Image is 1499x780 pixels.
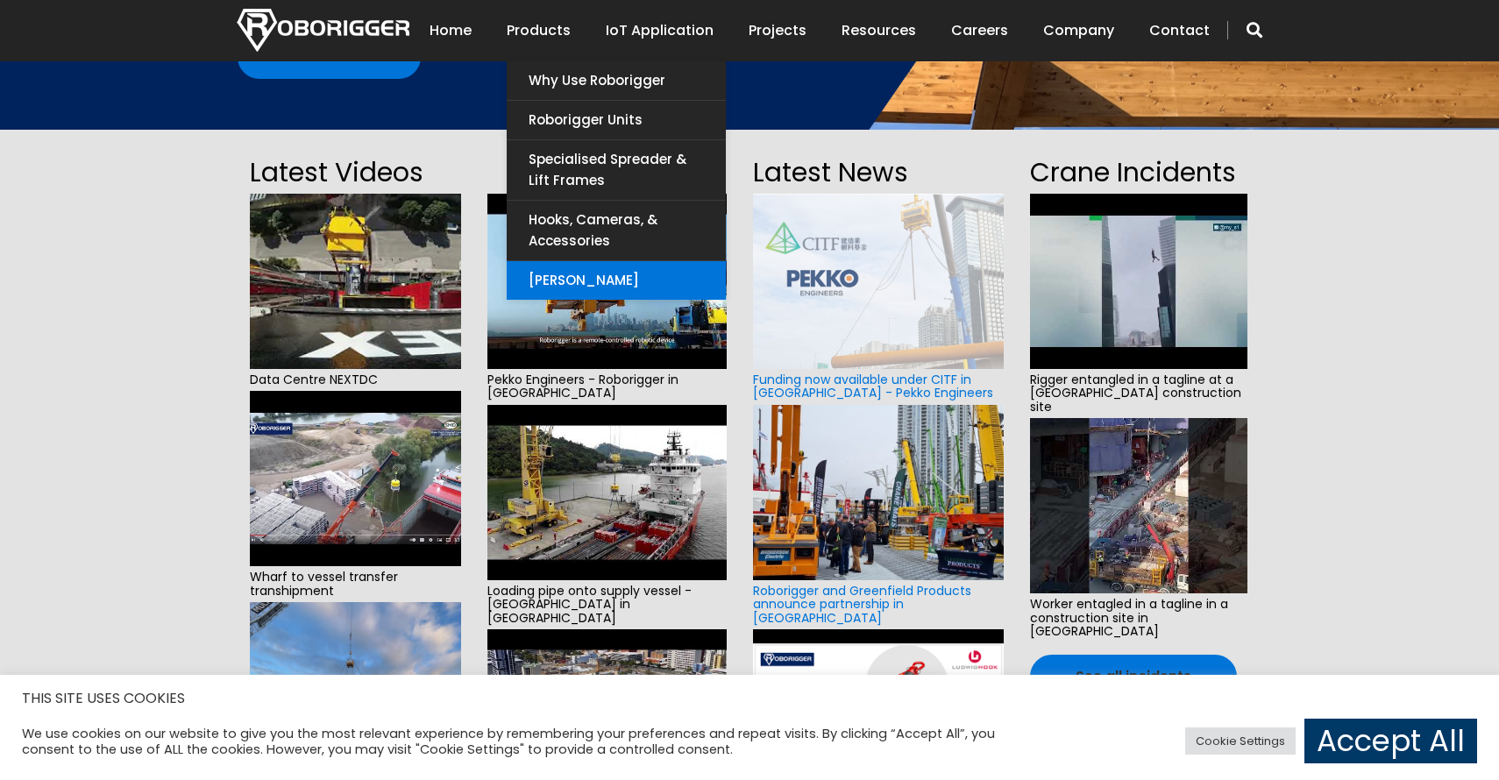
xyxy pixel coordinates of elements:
[507,4,571,58] a: Products
[22,726,1041,757] div: We use cookies on our website to give you the most relevant experience by remembering your prefer...
[487,580,727,629] span: Loading pipe onto supply vessel - [GEOGRAPHIC_DATA] in [GEOGRAPHIC_DATA]
[487,194,727,369] img: hqdefault.jpg
[753,371,993,401] a: Funding now available under CITF in [GEOGRAPHIC_DATA] - Pekko Engineers
[22,687,1477,710] h5: THIS SITE USES COOKIES
[753,152,1004,194] h2: Latest News
[1304,719,1477,763] a: Accept All
[1030,418,1247,593] img: hqdefault.jpg
[753,582,971,627] a: Roborigger and Greenfield Products announce partnership in [GEOGRAPHIC_DATA]
[250,602,461,777] img: e6f0d910-cd76-44a6-a92d-b5ff0f84c0aa-2.jpg
[1030,369,1247,418] span: Rigger entangled in a tagline at a [GEOGRAPHIC_DATA] construction site
[606,4,714,58] a: IoT Application
[842,4,916,58] a: Resources
[250,391,461,566] img: hqdefault.jpg
[250,369,461,391] span: Data Centre NEXTDC
[1149,4,1210,58] a: Contact
[507,101,726,139] a: Roborigger Units
[507,261,726,300] a: [PERSON_NAME]
[1030,655,1237,698] a: See all incidents
[749,4,806,58] a: Projects
[1030,194,1247,369] img: hqdefault.jpg
[487,369,727,405] span: Pekko Engineers - Roborigger in [GEOGRAPHIC_DATA]
[250,566,461,602] span: Wharf to vessel transfer transhipment
[1185,727,1296,755] a: Cookie Settings
[430,4,472,58] a: Home
[1043,4,1114,58] a: Company
[507,201,726,260] a: Hooks, Cameras, & Accessories
[250,194,461,369] img: hqdefault.jpg
[951,4,1008,58] a: Careers
[507,140,726,200] a: Specialised Spreader & Lift Frames
[487,405,727,580] img: hqdefault.jpg
[1030,152,1247,194] h2: Crane Incidents
[250,152,461,194] h2: Latest Videos
[507,61,726,100] a: Why use Roborigger
[237,9,409,52] img: Nortech
[1030,593,1247,642] span: Worker entagled in a tagline in a construction site in [GEOGRAPHIC_DATA]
